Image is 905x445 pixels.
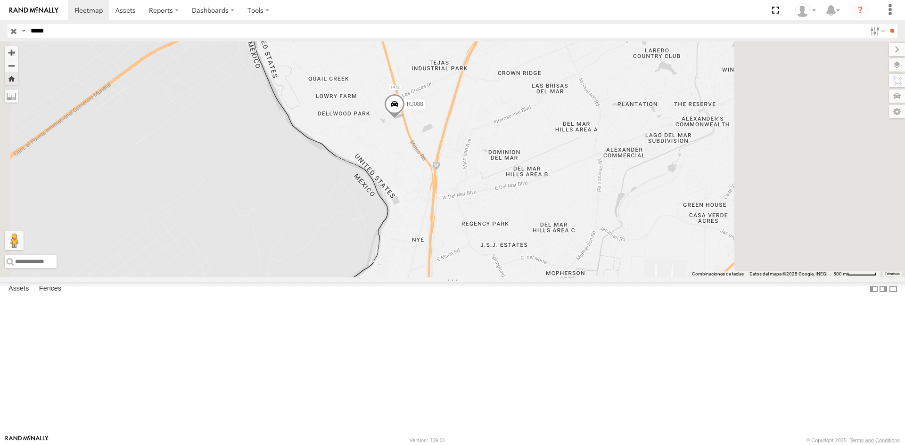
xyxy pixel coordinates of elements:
button: Zoom in [5,46,18,59]
label: Fences [34,283,66,296]
img: rand-logo.svg [9,7,58,14]
div: Josue Jimenez [792,3,819,17]
button: Combinaciones de teclas [692,271,744,277]
span: 500 m [833,271,847,276]
button: Escala del mapa: 500 m por 59 píxeles [831,271,880,277]
label: Search Query [20,24,27,38]
label: Map Settings [889,105,905,118]
button: Arrastra al hombrecito al mapa para abrir Street View [5,231,24,250]
button: Zoom Home [5,72,18,85]
label: Dock Summary Table to the Right [879,282,888,296]
span: RJ088 [407,100,423,107]
div: © Copyright 2025 - [806,437,900,443]
button: Zoom out [5,59,18,72]
label: Assets [4,283,33,296]
a: Términos (se abre en una nueva pestaña) [885,272,900,276]
div: Version: 309.01 [410,437,445,443]
i: ? [853,3,868,18]
label: Dock Summary Table to the Left [869,282,879,296]
span: Datos del mapa ©2025 Google, INEGI [749,271,828,276]
a: Visit our Website [5,436,49,445]
a: Terms and Conditions [850,437,900,443]
label: Hide Summary Table [889,282,898,296]
label: Search Filter Options [866,24,887,38]
label: Measure [5,89,18,103]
